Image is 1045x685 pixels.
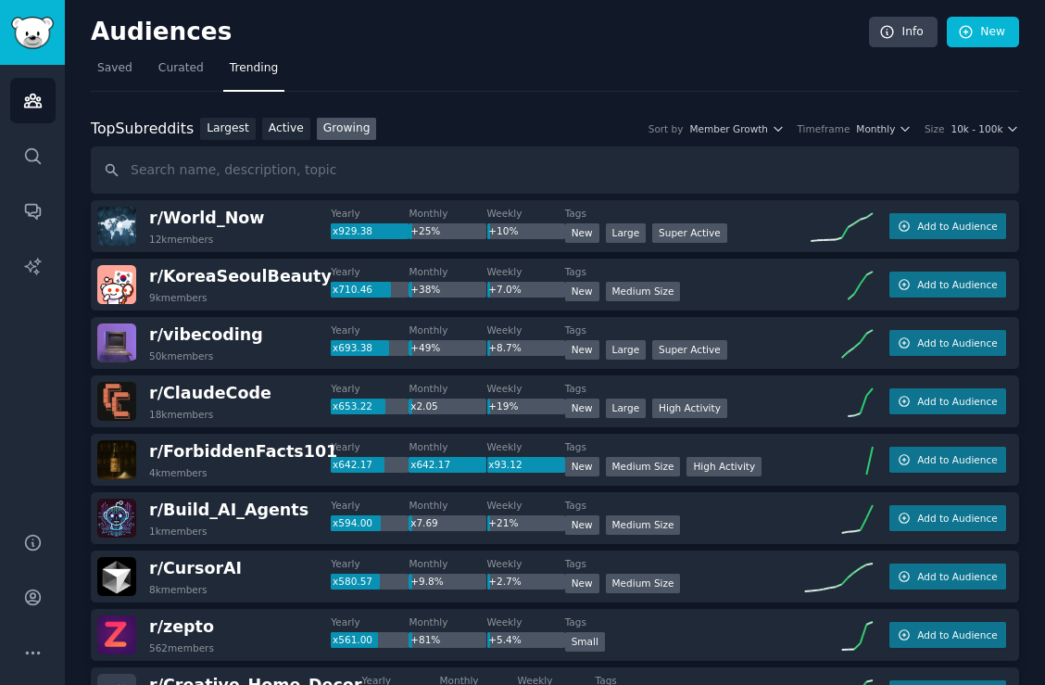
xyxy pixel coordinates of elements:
dt: Monthly [409,382,486,395]
dt: Yearly [331,265,409,278]
span: x710.46 [333,284,372,295]
div: Medium Size [606,515,681,535]
div: New [565,340,599,360]
dt: Tags [565,440,799,453]
span: +19% [488,400,518,412]
button: Member Growth [689,122,784,135]
button: Add to Audience [889,622,1006,648]
div: New [565,399,599,418]
span: x642.17 [333,459,372,470]
span: +5.4% [488,634,521,645]
dt: Tags [565,382,799,395]
span: +9.8% [410,576,443,587]
span: Add to Audience [917,512,997,525]
div: New [565,574,599,593]
button: 10k - 100k [951,122,1019,135]
div: Super Active [652,340,727,360]
button: Add to Audience [889,505,1006,531]
a: Saved [91,54,139,92]
dt: Yearly [331,440,409,453]
div: New [565,223,599,243]
span: x642.17 [410,459,450,470]
dt: Tags [565,265,799,278]
span: x93.12 [488,459,522,470]
span: r/ World_Now [149,209,264,227]
div: 12k members [149,233,213,246]
span: +7.0% [488,284,521,295]
h2: Audiences [91,18,869,47]
span: Add to Audience [917,278,997,291]
div: Medium Size [606,282,681,301]
button: Add to Audience [889,330,1006,356]
button: Add to Audience [889,213,1006,239]
img: ForbiddenFacts101 [97,440,136,479]
span: +10% [488,225,518,236]
div: New [565,282,599,301]
dt: Monthly [409,440,486,453]
div: New [565,457,599,476]
dt: Tags [565,207,799,220]
span: r/ KoreaSeoulBeauty [149,267,332,285]
dt: Monthly [409,323,486,336]
div: Medium Size [606,574,681,593]
img: CursorAI [97,557,136,596]
dt: Weekly [487,557,565,570]
span: x2.05 [410,400,438,412]
span: x7.69 [410,517,438,528]
div: 50k members [149,349,213,362]
dt: Weekly [487,615,565,628]
a: Trending [223,54,284,92]
dt: Monthly [409,265,486,278]
div: 562 members [149,641,214,654]
span: +49% [410,342,440,353]
span: +21% [488,517,518,528]
span: x693.38 [333,342,372,353]
span: 10k - 100k [951,122,1002,135]
span: Trending [230,60,278,77]
span: r/ ClaudeCode [149,384,271,402]
button: Add to Audience [889,564,1006,590]
dt: Yearly [331,557,409,570]
span: r/ CursorAI [149,559,242,577]
span: +25% [410,225,440,236]
dt: Tags [565,557,799,570]
span: r/ Build_AI_Agents [149,501,308,519]
span: +8.7% [488,342,521,353]
dt: Tags [565,499,799,512]
div: High Activity [686,457,762,476]
span: Add to Audience [917,395,997,408]
span: x594.00 [333,517,372,528]
dt: Weekly [487,207,565,220]
span: Add to Audience [917,628,997,641]
dt: Weekly [487,382,565,395]
input: Search name, description, topic [91,146,1019,194]
span: Add to Audience [917,336,997,349]
div: Large [606,223,647,243]
button: Monthly [856,122,912,135]
div: Medium Size [606,457,681,476]
dt: Monthly [409,207,486,220]
a: Active [262,118,310,141]
span: Curated [158,60,204,77]
dt: Tags [565,615,799,628]
dt: Weekly [487,440,565,453]
div: 4k members [149,466,208,479]
div: High Activity [652,399,727,418]
img: GummySearch logo [11,17,54,49]
span: Member Growth [689,122,768,135]
span: +2.7% [488,576,521,587]
span: r/ vibecoding [149,325,263,344]
div: New [565,515,599,535]
a: Curated [152,54,210,92]
dt: Weekly [487,265,565,278]
dt: Yearly [331,499,409,512]
div: Large [606,399,647,418]
img: vibecoding [97,323,136,362]
a: New [947,17,1019,48]
a: Growing [317,118,377,141]
img: Build_AI_Agents [97,499,136,538]
dt: Weekly [487,499,565,512]
span: +38% [410,284,440,295]
img: World_Now [97,207,136,246]
button: Add to Audience [889,447,1006,473]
